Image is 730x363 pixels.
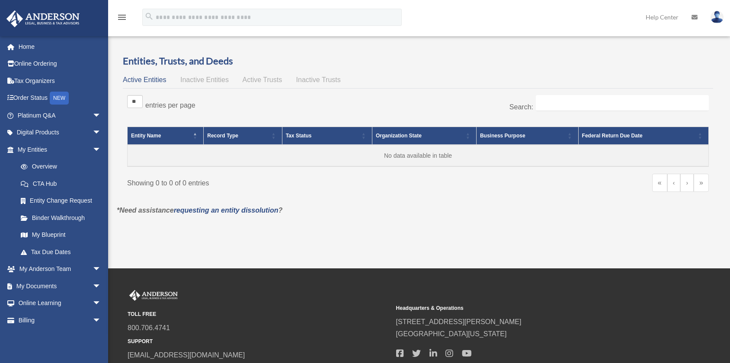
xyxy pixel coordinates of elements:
[6,55,114,73] a: Online Ordering
[93,124,110,142] span: arrow_drop_down
[128,310,390,319] small: TOLL FREE
[50,92,69,105] div: NEW
[93,107,110,124] span: arrow_drop_down
[296,76,341,83] span: Inactive Trusts
[128,127,204,145] th: Entity Name: Activate to invert sorting
[128,337,390,346] small: SUPPORT
[376,133,422,139] span: Organization State
[6,312,114,329] a: Billingarrow_drop_down
[480,133,525,139] span: Business Purpose
[243,76,282,83] span: Active Trusts
[652,174,667,192] a: First
[476,127,578,145] th: Business Purpose: Activate to sort
[282,127,372,145] th: Tax Status: Activate to sort
[145,102,195,109] label: entries per page
[372,127,476,145] th: Organization State: Activate to sort
[6,38,114,55] a: Home
[117,15,127,22] a: menu
[128,290,179,301] img: Anderson Advisors Platinum Portal
[6,124,114,141] a: Digital Productsarrow_drop_down
[6,89,114,107] a: Order StatusNEW
[6,107,114,124] a: Platinum Q&Aarrow_drop_down
[12,243,110,261] a: Tax Due Dates
[12,209,110,226] a: Binder Walkthrough
[711,11,724,23] img: User Pic
[12,192,110,210] a: Entity Change Request
[128,351,245,359] a: [EMAIL_ADDRESS][DOMAIN_NAME]
[12,175,110,192] a: CTA Hub
[6,295,114,312] a: Online Learningarrow_drop_down
[93,295,110,312] span: arrow_drop_down
[117,207,282,214] em: *Need assistance ?
[93,277,110,295] span: arrow_drop_down
[509,103,533,111] label: Search:
[6,72,114,89] a: Tax Organizers
[694,174,709,192] a: Last
[396,304,659,313] small: Headquarters & Operations
[286,133,312,139] span: Tax Status
[123,54,713,68] h3: Entities, Trusts, and Deeds
[93,141,110,159] span: arrow_drop_down
[128,324,170,331] a: 800.706.4741
[117,12,127,22] i: menu
[578,127,708,145] th: Federal Return Due Date: Activate to sort
[128,145,709,166] td: No data available in table
[6,261,114,278] a: My Anderson Teamarrow_drop_down
[6,141,110,158] a: My Entitiesarrow_drop_down
[144,12,154,21] i: search
[123,76,166,83] span: Active Entities
[12,158,106,175] a: Overview
[396,330,507,338] a: [GEOGRAPHIC_DATA][US_STATE]
[12,226,110,244] a: My Blueprint
[582,133,643,139] span: Federal Return Due Date
[174,207,279,214] a: requesting an entity dissolution
[680,174,694,192] a: Next
[127,174,412,189] div: Showing 0 to 0 of 0 entries
[6,329,114,346] a: Events Calendar
[4,10,82,27] img: Anderson Advisors Platinum Portal
[93,312,110,329] span: arrow_drop_down
[396,318,522,325] a: [STREET_ADDRESS][PERSON_NAME]
[204,127,282,145] th: Record Type: Activate to sort
[6,277,114,295] a: My Documentsarrow_drop_down
[207,133,238,139] span: Record Type
[131,133,161,139] span: Entity Name
[93,261,110,278] span: arrow_drop_down
[180,76,229,83] span: Inactive Entities
[667,174,681,192] a: Previous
